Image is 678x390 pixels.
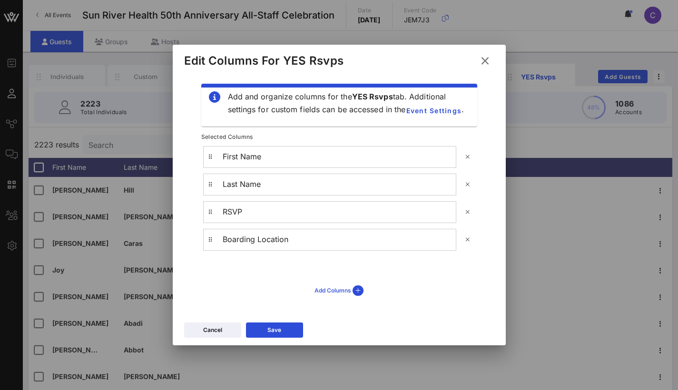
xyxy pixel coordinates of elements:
p: Selected Columns [194,132,485,142]
button: Save [246,322,303,338]
div: Add Columns [314,285,364,296]
div: First Name [223,152,456,161]
div: RSVP [223,207,456,216]
div: Add and organize columns for the tab. Additional settings for custom fields can be accessed in the . [228,91,470,119]
span: YES Rsvps [352,92,393,101]
div: Last Name [223,180,456,189]
div: Cancel [203,325,222,335]
button: Add Columns [309,283,369,299]
div: Edit Columns For YES Rsvps [184,54,344,68]
button: Cancel [184,322,241,338]
a: Event Settings [405,102,462,119]
div: Save [267,325,281,335]
span: Event Settings [405,107,462,115]
div: Boarding Location [223,235,456,244]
